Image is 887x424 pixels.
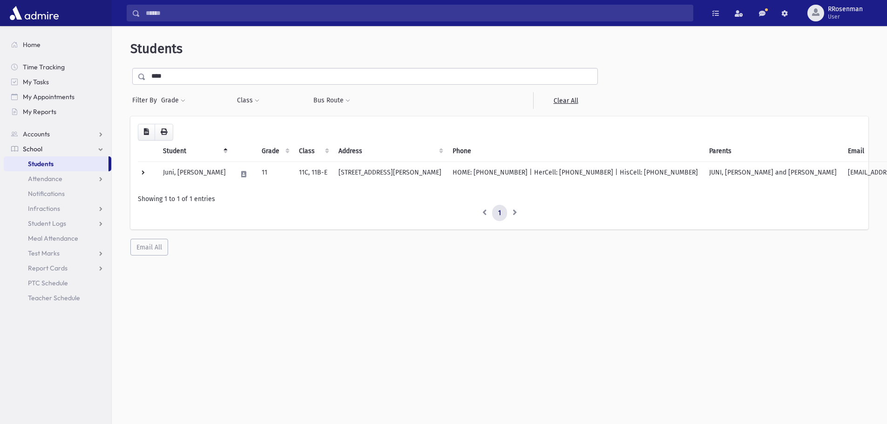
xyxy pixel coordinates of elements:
[28,189,65,198] span: Notifications
[4,141,111,156] a: School
[23,78,49,86] span: My Tasks
[293,141,333,162] th: Class: activate to sort column ascending
[157,141,231,162] th: Student: activate to sort column descending
[23,63,65,71] span: Time Tracking
[447,162,704,187] td: HOME: [PHONE_NUMBER] | HerCell: [PHONE_NUMBER] | HisCell: [PHONE_NUMBER]
[828,6,863,13] span: RRosenman
[23,145,42,153] span: School
[4,127,111,141] a: Accounts
[140,5,693,21] input: Search
[533,92,598,109] a: Clear All
[447,141,704,162] th: Phone
[28,204,60,213] span: Infractions
[28,175,62,183] span: Attendance
[704,162,842,187] td: JUNI, [PERSON_NAME] and [PERSON_NAME]
[23,130,50,138] span: Accounts
[4,60,111,74] a: Time Tracking
[4,171,111,186] a: Attendance
[333,162,447,187] td: [STREET_ADDRESS][PERSON_NAME]
[4,186,111,201] a: Notifications
[28,160,54,168] span: Students
[28,294,80,302] span: Teacher Schedule
[4,74,111,89] a: My Tasks
[704,141,842,162] th: Parents
[4,104,111,119] a: My Reports
[492,205,507,222] a: 1
[138,194,861,204] div: Showing 1 to 1 of 1 entries
[132,95,161,105] span: Filter By
[130,239,168,256] button: Email All
[161,92,186,109] button: Grade
[28,219,66,228] span: Student Logs
[4,246,111,261] a: Test Marks
[4,290,111,305] a: Teacher Schedule
[333,141,447,162] th: Address: activate to sort column ascending
[28,279,68,287] span: PTC Schedule
[28,234,78,242] span: Meal Attendance
[256,162,293,187] td: 11
[293,162,333,187] td: 11C, 11B-E
[157,162,231,187] td: Juni, [PERSON_NAME]
[130,41,183,56] span: Students
[28,249,60,257] span: Test Marks
[23,40,41,49] span: Home
[138,124,155,141] button: CSV
[7,4,61,22] img: AdmirePro
[4,156,108,171] a: Students
[256,141,293,162] th: Grade: activate to sort column ascending
[313,92,351,109] button: Bus Route
[23,108,56,116] span: My Reports
[155,124,173,141] button: Print
[4,261,111,276] a: Report Cards
[4,201,111,216] a: Infractions
[4,231,111,246] a: Meal Attendance
[4,276,111,290] a: PTC Schedule
[4,37,111,52] a: Home
[23,93,74,101] span: My Appointments
[4,216,111,231] a: Student Logs
[237,92,260,109] button: Class
[4,89,111,104] a: My Appointments
[28,264,68,272] span: Report Cards
[828,13,863,20] span: User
